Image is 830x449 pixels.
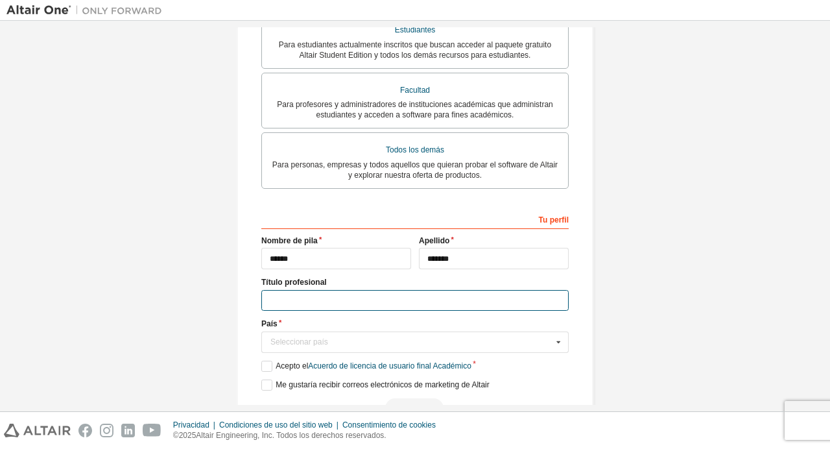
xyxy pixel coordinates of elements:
[419,236,449,245] font: Apellido
[100,424,113,437] img: instagram.svg
[179,431,196,440] font: 2025
[143,424,161,437] img: youtube.svg
[4,424,71,437] img: altair_logo.svg
[308,361,431,370] font: Acuerdo de licencia de usuario final
[261,278,327,287] font: Título profesional
[433,361,471,370] font: Académico
[6,4,169,17] img: Altair Uno
[173,431,179,440] font: ©
[173,420,209,430] font: Privacidad
[121,424,135,437] img: linkedin.svg
[539,215,569,224] font: Tu perfil
[276,361,308,370] font: Acepto el
[219,420,333,430] font: Condiciones de uso del sitio web
[78,424,92,437] img: facebook.svg
[196,431,386,440] font: Altair Engineering, Inc. Todos los derechos reservados.
[342,420,436,430] font: Consentimiento de cookies
[279,40,551,60] font: Para estudiantes actualmente inscritos que buscan acceder al paquete gratuito Altair Student Edit...
[270,337,328,346] font: Seleccionar país
[261,319,278,328] font: País
[386,145,444,154] font: Todos los demás
[277,100,553,119] font: Para profesores y administradores de instituciones académicas que administran estudiantes y acced...
[261,398,569,418] div: Read and acccept EULA to continue
[272,160,558,180] font: Para personas, empresas y todos aquellos que quieran probar el software de Altair y explorar nues...
[400,86,430,95] font: Facultad
[261,236,318,245] font: Nombre de pila
[276,380,489,389] font: Me gustaría recibir correos electrónicos de marketing de Altair
[395,25,436,34] font: Estudiantes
